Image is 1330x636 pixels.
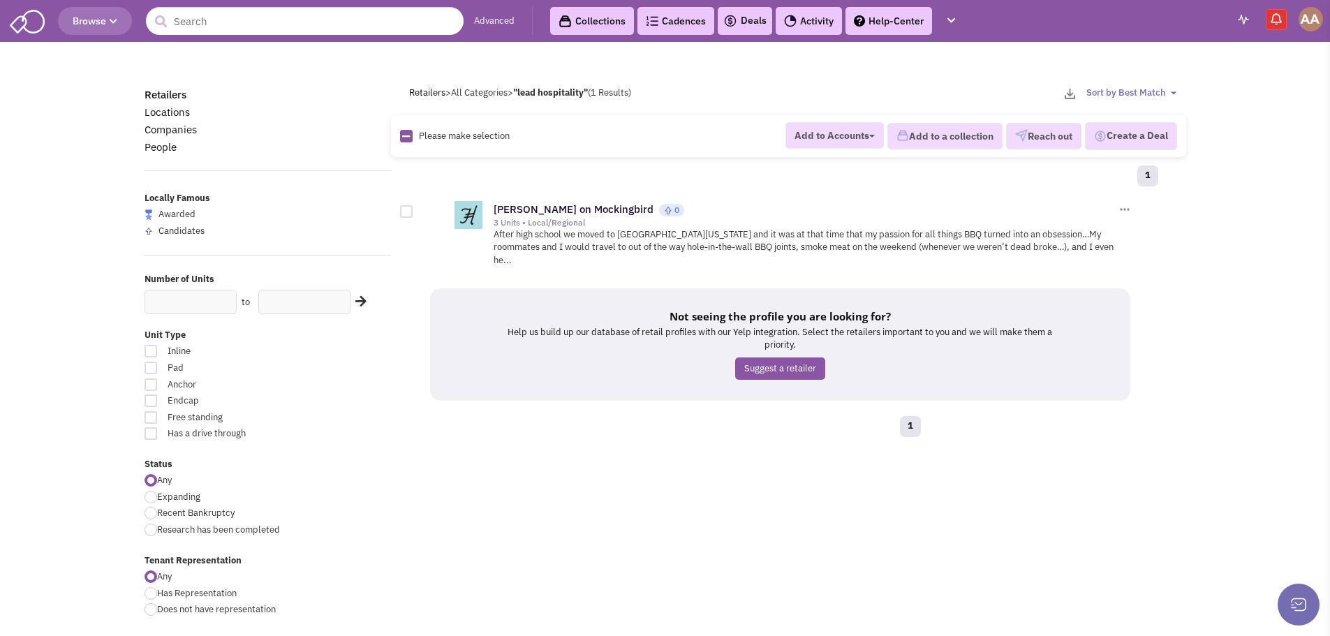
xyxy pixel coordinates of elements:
a: Suggest a retailer [735,357,825,380]
span: Expanding [157,491,200,503]
span: Candidates [158,225,205,237]
img: Activity.png [784,15,797,27]
h5: Not seeing the profile you are looking for? [500,309,1061,323]
span: 0 [674,205,679,215]
span: Pad [158,362,313,375]
span: Has a drive through [158,427,313,441]
img: icon-collection-lavender.png [896,129,909,142]
div: Search Nearby [346,293,369,311]
label: Number of Units [145,273,392,286]
a: Collections [550,7,634,35]
label: Locally Famous [145,192,392,205]
b: "lead hospitality" [513,87,588,98]
span: Endcap [158,394,313,408]
button: Add to Accounts [785,122,884,149]
a: Deals [723,13,767,29]
span: Anchor [158,378,313,392]
p: Help us build up our database of retail profiles with our Yelp integration. Select the retailers ... [500,326,1061,352]
span: Any [157,570,172,582]
span: > [445,87,451,98]
img: Cadences_logo.png [646,16,658,26]
img: Abe Arteaga [1299,7,1323,31]
span: Has Representation [157,587,237,599]
span: Please make selection [419,130,510,142]
img: VectorPaper_Plane.png [1015,129,1028,142]
div: 3 Units • Local/Regional [494,217,1116,228]
a: Retailers [409,87,445,98]
a: Activity [776,7,842,35]
a: Help-Center [845,7,932,35]
button: Reach out [1006,123,1081,149]
p: After high school we moved to [GEOGRAPHIC_DATA][US_STATE] and it was at that time that my passion... [494,228,1132,267]
label: to [242,296,250,309]
input: Search [146,7,464,35]
img: locallyfamous-upvote.png [664,206,672,215]
img: download-2-24.png [1065,89,1075,99]
img: icon-deals.svg [723,13,737,29]
button: Browse [58,7,132,35]
span: All Categories (1 Results) [451,87,631,98]
a: 1 [1137,165,1158,186]
span: Free standing [158,411,313,424]
a: People [145,140,177,154]
a: 1 [900,416,921,437]
img: help.png [854,15,865,27]
span: Does not have representation [157,603,276,615]
span: Awarded [158,208,195,220]
a: Retailers [145,88,186,101]
img: Deal-Dollar.png [1094,128,1107,144]
img: locallyfamous-upvote.png [145,227,153,235]
a: Cadences [637,7,714,35]
span: Any [157,474,172,486]
span: Inline [158,345,313,358]
span: Research has been completed [157,524,280,535]
a: Locations [145,105,190,119]
span: Recent Bankruptcy [157,507,235,519]
img: locallyfamous-largeicon.png [145,209,153,220]
button: Create a Deal [1085,122,1177,150]
img: icon-collection-lavender-black.svg [559,15,572,28]
span: Browse [73,15,117,27]
a: Companies [145,123,197,136]
label: Tenant Representation [145,554,392,568]
img: Rectangle.png [400,130,413,142]
img: SmartAdmin [10,7,45,34]
a: Advanced [474,15,515,28]
label: Status [145,458,392,471]
button: Add to a collection [887,123,1003,149]
span: > [508,87,513,98]
label: Unit Type [145,329,392,342]
a: [PERSON_NAME] on Mockingbird [494,202,653,216]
